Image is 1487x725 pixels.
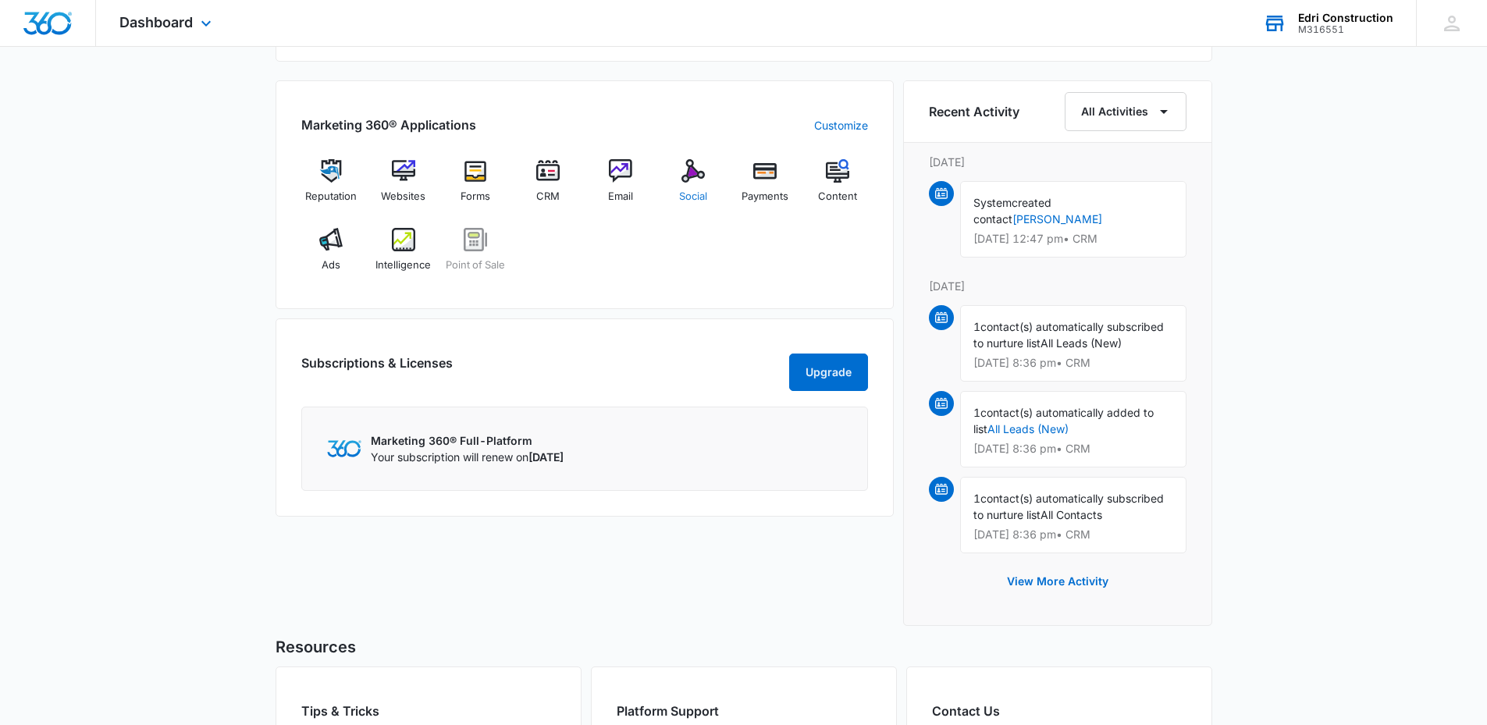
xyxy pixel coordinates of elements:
p: [DATE] 8:36 pm • CRM [973,443,1173,454]
span: Intelligence [375,258,431,273]
h5: Resources [276,635,1212,659]
a: Email [591,159,651,215]
span: System [973,196,1012,209]
button: Upgrade [789,354,868,391]
span: Ads [322,258,340,273]
a: Intelligence [373,228,433,284]
span: Content [818,189,857,204]
a: All Leads (New) [987,422,1069,435]
p: [DATE] 8:36 pm • CRM [973,357,1173,368]
span: [DATE] [528,450,564,464]
a: CRM [518,159,578,215]
a: Ads [301,228,361,284]
img: Marketing 360 Logo [327,440,361,457]
span: 1 [973,320,980,333]
a: Content [808,159,868,215]
a: [PERSON_NAME] [1012,212,1102,226]
span: 1 [973,406,980,419]
h2: Platform Support [617,702,871,720]
a: Forms [446,159,506,215]
p: Marketing 360® Full-Platform [371,432,564,449]
p: [DATE] 12:47 pm • CRM [973,233,1173,244]
a: Reputation [301,159,361,215]
p: Your subscription will renew on [371,449,564,465]
button: View More Activity [991,563,1124,600]
span: CRM [536,189,560,204]
span: All Contacts [1041,508,1102,521]
span: Payments [742,189,788,204]
h2: Subscriptions & Licenses [301,354,453,385]
p: [DATE] [929,278,1186,294]
a: Payments [735,159,795,215]
span: contact(s) automatically subscribed to nurture list [973,492,1164,521]
p: [DATE] 8:36 pm • CRM [973,529,1173,540]
span: Social [679,189,707,204]
div: account id [1298,24,1393,35]
span: Reputation [305,189,357,204]
button: All Activities [1065,92,1186,131]
a: Point of Sale [446,228,506,284]
span: Websites [381,189,425,204]
span: Dashboard [119,14,193,30]
h6: Recent Activity [929,102,1019,121]
span: Email [608,189,633,204]
h2: Tips & Tricks [301,702,556,720]
h2: Contact Us [932,702,1186,720]
p: [DATE] [929,154,1186,170]
span: 1 [973,492,980,505]
div: account name [1298,12,1393,24]
a: Customize [814,117,868,133]
span: Point of Sale [446,258,505,273]
span: Forms [461,189,490,204]
span: contact(s) automatically subscribed to nurture list [973,320,1164,350]
span: contact(s) automatically added to list [973,406,1154,435]
span: created contact [973,196,1051,226]
a: Websites [373,159,433,215]
a: Social [663,159,723,215]
h2: Marketing 360® Applications [301,116,476,134]
span: All Leads (New) [1041,336,1122,350]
